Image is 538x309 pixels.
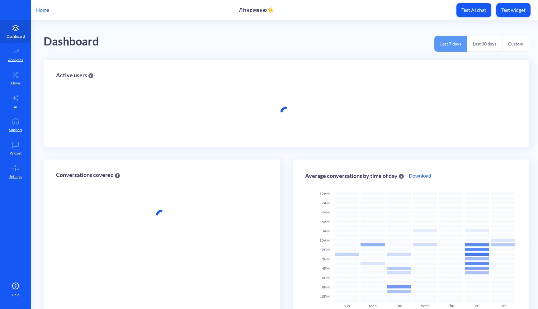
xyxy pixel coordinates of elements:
[502,36,529,52] button: Custom
[361,304,385,308] div: Mon
[322,201,330,205] span: 2AM
[7,34,25,39] p: Dashboard
[413,304,437,308] div: Wed
[467,36,502,52] button: Last 30 days
[322,257,330,261] span: 2PM
[465,304,489,308] div: Fri
[456,3,491,17] button: Test AI chat
[9,127,22,133] p: Support
[335,304,359,308] div: Sun
[305,173,404,179] div: Average conversations by time of day
[11,80,21,86] p: Flows
[14,104,17,110] p: AI
[320,294,330,299] span: 10PM
[409,172,431,179] a: Download
[10,150,21,156] p: Widget
[44,33,99,50] div: Dashboard
[56,72,93,78] div: Active users
[12,292,20,298] span: Help
[239,7,274,13] p: Літнє меню ☀️
[491,304,515,308] div: Sat
[322,266,330,271] span: 4PM
[9,174,22,179] p: Settings
[322,210,330,215] span: 4AM
[319,238,330,243] span: 10AM
[56,172,120,178] div: Conversations covered
[434,36,467,52] button: Last 7 days
[461,7,486,13] p: Test AI chat
[439,304,463,308] div: Thu
[319,191,330,196] span: 12AM
[322,229,330,233] span: 8AM
[387,304,411,308] div: Tue
[36,6,49,14] p: Home
[496,3,531,17] button: Test widget
[501,7,526,13] p: Test widget
[322,219,330,224] span: 6AM
[8,57,23,63] p: Analytics
[320,247,330,252] span: 12PM
[322,275,330,280] span: 6PM
[322,285,330,289] span: 8PM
